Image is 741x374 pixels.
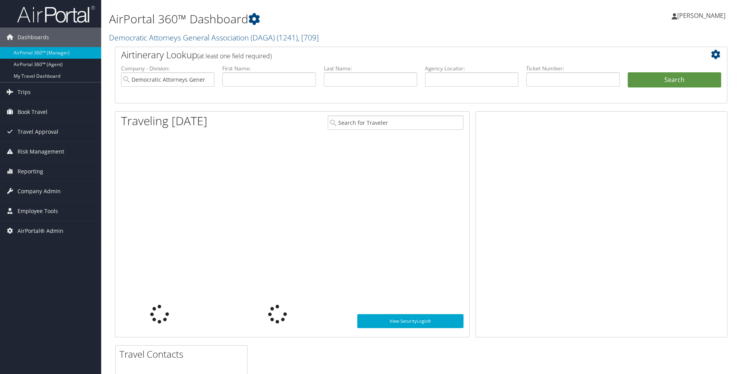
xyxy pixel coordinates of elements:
[526,65,620,72] label: Ticket Number:
[18,122,58,142] span: Travel Approval
[109,11,525,27] h1: AirPortal 360™ Dashboard
[119,348,247,361] h2: Travel Contacts
[18,102,47,122] span: Book Travel
[277,32,298,43] span: ( 1241 )
[109,32,319,43] a: Democratic Attorneys General Association (DAGA)
[222,65,316,72] label: First Name:
[328,115,464,130] input: Search for Traveler
[18,82,31,102] span: Trips
[18,221,63,241] span: AirPortal® Admin
[324,65,417,72] label: Last Name:
[298,32,319,43] span: , [ 709 ]
[18,162,43,181] span: Reporting
[18,142,64,161] span: Risk Management
[18,201,58,221] span: Employee Tools
[121,65,214,72] label: Company - Division:
[628,72,721,88] button: Search
[425,65,518,72] label: Agency Locator:
[17,5,95,23] img: airportal-logo.png
[18,182,61,201] span: Company Admin
[672,4,733,27] a: [PERSON_NAME]
[121,113,207,129] h1: Traveling [DATE]
[121,48,670,61] h2: Airtinerary Lookup
[357,314,464,328] a: View SecurityLogic®
[197,52,272,60] span: (at least one field required)
[18,28,49,47] span: Dashboards
[677,11,725,20] span: [PERSON_NAME]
